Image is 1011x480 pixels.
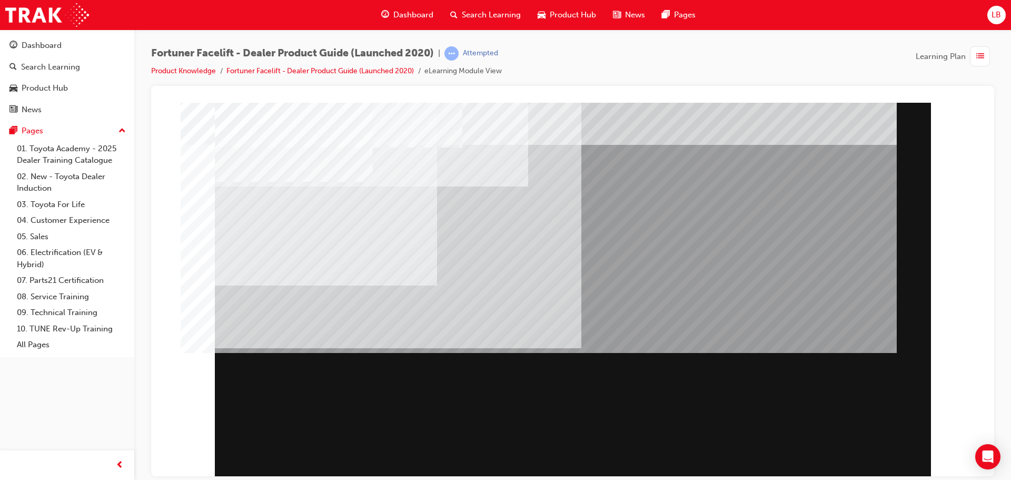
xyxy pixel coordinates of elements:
div: Attempted [463,48,498,58]
span: learningRecordVerb_ATTEMPT-icon [444,46,459,61]
a: Product Knowledge [151,66,216,75]
span: search-icon [450,8,458,22]
span: guage-icon [9,41,17,51]
span: Pages [674,9,696,21]
span: car-icon [9,84,17,93]
button: LB [987,6,1006,24]
a: news-iconNews [604,4,653,26]
img: Trak [5,3,89,27]
span: Product Hub [550,9,596,21]
span: Dashboard [393,9,433,21]
div: Product Hub [22,82,68,94]
span: Learning Plan [916,51,966,63]
div: Search Learning [21,61,80,73]
a: 07. Parts21 Certification [13,272,130,289]
a: 10. TUNE Rev-Up Training [13,321,130,337]
a: 09. Technical Training [13,305,130,321]
a: All Pages [13,337,130,353]
a: 03. Toyota For Life [13,197,130,213]
span: pages-icon [662,8,670,22]
span: prev-icon [116,459,124,472]
span: | [438,47,440,60]
button: Pages [4,121,130,141]
a: Fortuner Facelift - Dealer Product Guide (Launched 2020) [226,66,414,75]
span: up-icon [118,124,126,138]
span: guage-icon [381,8,389,22]
button: DashboardSearch LearningProduct HubNews [4,34,130,121]
span: Search Learning [462,9,521,21]
li: eLearning Module View [424,65,502,77]
a: 01. Toyota Academy - 2025 Dealer Training Catalogue [13,141,130,169]
button: Learning Plan [916,46,994,66]
a: car-iconProduct Hub [529,4,604,26]
a: guage-iconDashboard [373,4,442,26]
a: 08. Service Training [13,289,130,305]
span: list-icon [976,50,984,63]
a: Dashboard [4,36,130,55]
span: car-icon [538,8,546,22]
a: News [4,100,130,120]
a: 04. Customer Experience [13,212,130,229]
span: search-icon [9,63,17,72]
span: Fortuner Facelift - Dealer Product Guide (Launched 2020) [151,47,434,60]
span: news-icon [613,8,621,22]
span: LB [992,9,1001,21]
a: 06. Electrification (EV & Hybrid) [13,244,130,272]
a: pages-iconPages [653,4,704,26]
a: Search Learning [4,57,130,77]
div: Dashboard [22,40,62,52]
div: Pages [22,125,43,137]
a: Product Hub [4,79,130,98]
span: News [625,9,645,21]
span: news-icon [9,105,17,115]
a: 02. New - Toyota Dealer Induction [13,169,130,197]
span: pages-icon [9,126,17,136]
a: search-iconSearch Learning [442,4,529,26]
div: Open Intercom Messenger [975,444,1000,469]
div: News [22,104,42,116]
a: 05. Sales [13,229,130,245]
